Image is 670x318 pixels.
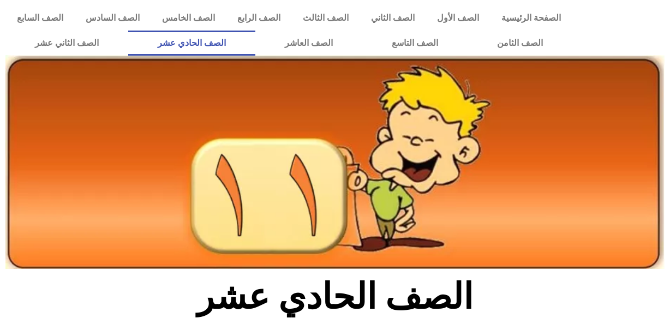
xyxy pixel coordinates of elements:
a: الصف الثاني عشر [5,31,128,56]
a: الصف التاسع [362,31,468,56]
h2: الصف الحادي عشر [155,275,516,318]
a: الصف الثالث [291,5,360,31]
a: الصف الحادي عشر [128,31,255,56]
a: الصف السادس [74,5,151,31]
a: الصف العاشر [255,31,362,56]
a: الصف الأول [426,5,490,31]
a: الصف السابع [5,5,74,31]
a: الصف الثاني [360,5,426,31]
a: الصف الرابع [226,5,291,31]
a: الصف الثامن [468,31,572,56]
a: الصفحة الرئيسية [490,5,572,31]
a: الصف الخامس [151,5,226,31]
